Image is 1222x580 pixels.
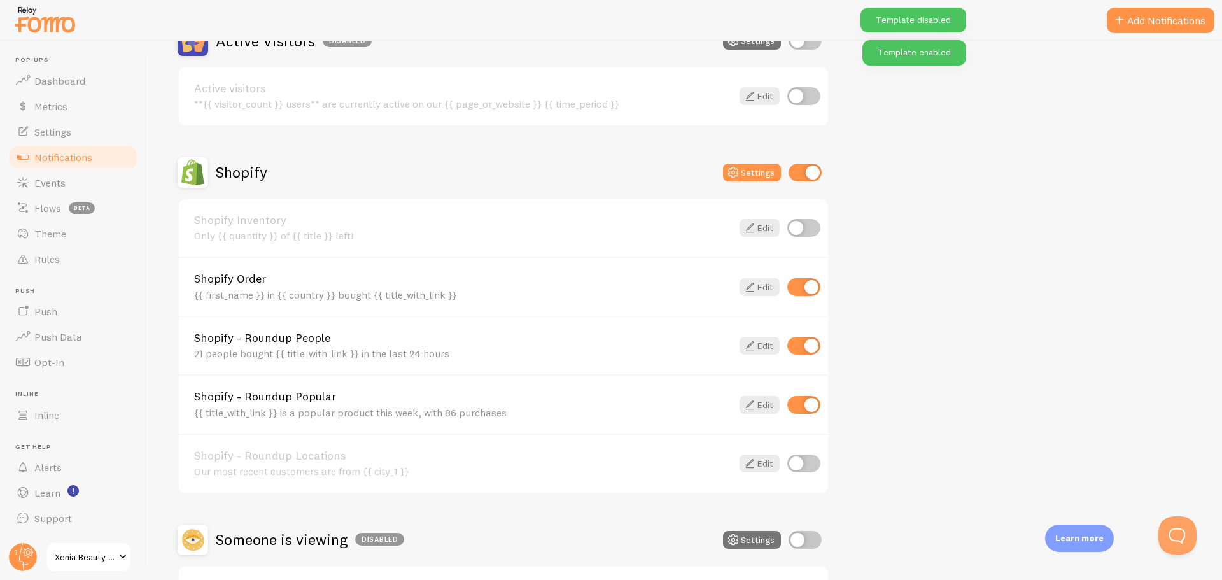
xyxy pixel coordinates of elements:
[216,530,404,549] h2: Someone is viewing
[740,455,780,472] a: Edit
[55,549,115,565] span: Xenia Beauty Labs
[34,409,59,421] span: Inline
[34,125,71,138] span: Settings
[15,443,139,451] span: Get Help
[34,100,67,113] span: Metrics
[15,287,139,295] span: Push
[740,337,780,355] a: Edit
[723,32,781,50] button: Settings
[8,145,139,170] a: Notifications
[194,230,732,241] div: Only {{ quantity }} of {{ title }} left!
[355,533,404,546] div: Disabled
[1055,532,1104,544] p: Learn more
[8,68,139,94] a: Dashboard
[194,83,732,94] a: Active visitors
[34,305,57,318] span: Push
[723,164,781,181] button: Settings
[860,8,966,32] div: Template disabled
[8,455,139,480] a: Alerts
[8,402,139,428] a: Inline
[34,512,72,525] span: Support
[8,119,139,145] a: Settings
[34,74,85,87] span: Dashboard
[15,390,139,399] span: Inline
[178,157,208,188] img: Shopify
[13,3,77,36] img: fomo-relay-logo-orange.svg
[8,195,139,221] a: Flows beta
[34,461,62,474] span: Alerts
[216,31,372,51] h2: Active Visitors
[34,330,82,343] span: Push Data
[740,396,780,414] a: Edit
[34,356,64,369] span: Opt-In
[216,162,267,182] h2: Shopify
[34,202,61,215] span: Flows
[8,246,139,272] a: Rules
[194,348,732,359] div: 21 people bought {{ title_with_link }} in the last 24 hours
[194,332,732,344] a: Shopify - Roundup People
[8,94,139,119] a: Metrics
[8,324,139,350] a: Push Data
[69,202,95,214] span: beta
[34,227,66,240] span: Theme
[723,531,781,549] button: Settings
[8,221,139,246] a: Theme
[1158,516,1197,555] iframe: Help Scout Beacon - Open
[740,219,780,237] a: Edit
[67,485,79,497] svg: <p>Watch New Feature Tutorials!</p>
[194,215,732,226] a: Shopify Inventory
[740,278,780,296] a: Edit
[8,170,139,195] a: Events
[323,34,372,47] div: Disabled
[1045,525,1114,552] div: Learn more
[194,289,732,301] div: {{ first_name }} in {{ country }} bought {{ title_with_link }}
[178,25,208,56] img: Active Visitors
[194,407,732,418] div: {{ title_with_link }} is a popular product this week, with 86 purchases
[862,40,966,65] div: Template enabled
[8,480,139,506] a: Learn
[34,486,60,499] span: Learn
[194,98,732,110] div: **{{ visitor_count }} users** are currently active on our {{ page_or_website }} {{ time_period }}
[8,350,139,375] a: Opt-In
[8,299,139,324] a: Push
[194,450,732,462] a: Shopify - Roundup Locations
[34,176,66,189] span: Events
[34,151,92,164] span: Notifications
[46,542,132,572] a: Xenia Beauty Labs
[34,253,60,265] span: Rules
[194,273,732,285] a: Shopify Order
[178,525,208,555] img: Someone is viewing
[8,506,139,531] a: Support
[194,391,732,402] a: Shopify - Roundup Popular
[194,465,732,477] div: Our most recent customers are from {{ city_1 }}
[15,56,139,64] span: Pop-ups
[740,87,780,105] a: Edit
